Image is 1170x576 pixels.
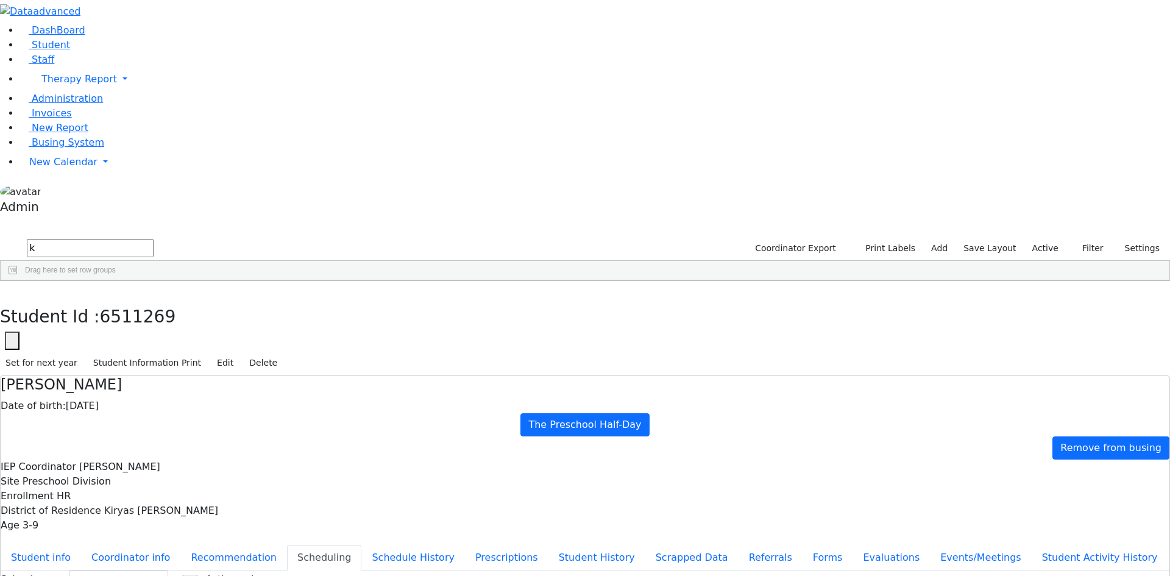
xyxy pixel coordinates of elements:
span: Drag here to set row groups [25,266,116,274]
button: Delete [244,354,283,372]
label: Active [1027,239,1064,258]
span: Student [32,39,70,51]
button: Coordinator info [81,545,180,571]
button: Forms [803,545,853,571]
span: Remove from busing [1060,442,1161,453]
span: Staff [32,54,54,65]
span: DashBoard [32,24,85,36]
a: Therapy Report [19,67,1170,91]
input: Search [27,239,154,257]
a: Busing System [19,137,104,148]
a: Student [19,39,70,51]
label: IEP Coordinator [1,460,76,474]
a: DashBoard [19,24,85,36]
span: 6511269 [100,307,176,327]
button: Print Labels [851,239,921,258]
label: Age [1,518,19,533]
span: Kiryas [PERSON_NAME] [104,505,218,516]
button: Scheduling [287,545,361,571]
button: Save Layout [958,239,1021,258]
span: New Report [32,122,88,133]
span: New Calendar [29,156,97,168]
span: Busing System [32,137,104,148]
span: Therapy Report [41,73,117,85]
button: Student info [1,545,81,571]
button: Filter [1066,239,1109,258]
span: Invoices [32,107,72,119]
button: Recommendation [180,545,287,571]
button: Schedule History [361,545,465,571]
button: Student History [548,545,645,571]
button: Student Activity History [1032,545,1168,571]
label: District of Residence [1,503,101,518]
button: Events/Meetings [930,545,1031,571]
span: Preschool Division [23,475,111,487]
a: Staff [19,54,54,65]
div: [DATE] [1,399,1169,413]
button: Student Information Print [88,354,207,372]
h4: [PERSON_NAME] [1,376,1169,394]
a: The Preschool Half-Day [520,413,649,436]
a: New Calendar [19,150,1170,174]
a: Remove from busing [1052,436,1169,460]
button: Coordinator Export [747,239,842,258]
label: Site [1,474,19,489]
button: Edit [211,354,239,372]
span: [PERSON_NAME] [79,461,160,472]
a: Invoices [19,107,72,119]
span: Administration [32,93,103,104]
a: New Report [19,122,88,133]
button: Evaluations [853,545,930,571]
span: HR [57,490,71,502]
button: Settings [1109,239,1165,258]
button: Referrals [739,545,803,571]
button: Scrapped Data [645,545,739,571]
label: Date of birth: [1,399,66,413]
a: Administration [19,93,103,104]
a: Add [926,239,953,258]
span: 3-9 [23,519,38,531]
label: Enrollment [1,489,54,503]
button: Prescriptions [465,545,548,571]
